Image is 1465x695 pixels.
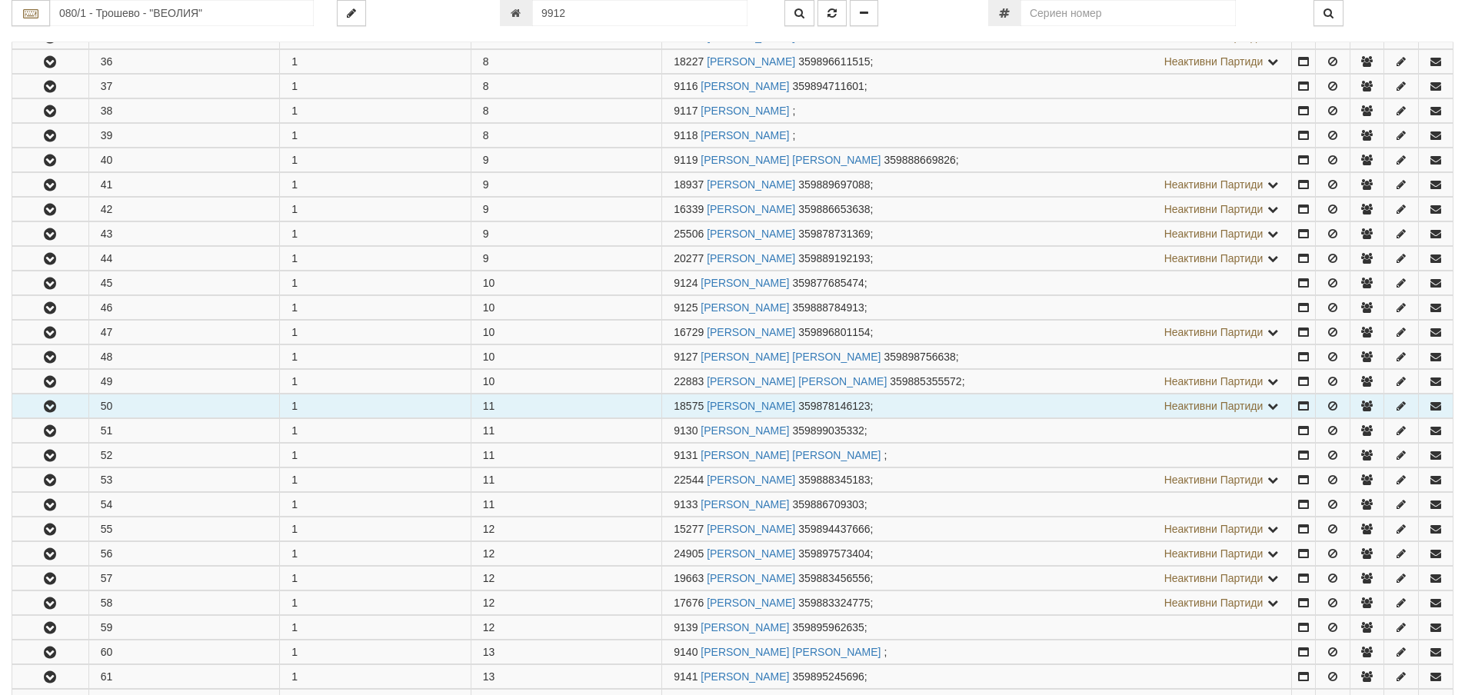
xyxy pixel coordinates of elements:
[701,424,789,437] a: [PERSON_NAME]
[88,99,280,123] td: 38
[792,277,864,289] span: 359877685474
[662,222,1292,246] td: ;
[88,247,280,271] td: 44
[674,449,698,461] span: Партида №
[701,80,789,92] a: [PERSON_NAME]
[792,424,864,437] span: 359899035332
[674,474,704,486] span: Партида №
[662,148,1292,172] td: ;
[707,572,795,584] a: [PERSON_NAME]
[662,468,1292,492] td: ;
[1164,547,1264,560] span: Неактивни Партиди
[88,567,280,590] td: 57
[674,105,698,117] span: Партида №
[798,178,870,191] span: 359889697088
[701,277,789,289] a: [PERSON_NAME]
[674,547,704,560] span: Партида №
[88,50,280,74] td: 36
[88,444,280,467] td: 52
[1164,375,1264,387] span: Неактивни Партиди
[662,493,1292,517] td: ;
[662,345,1292,369] td: ;
[1164,178,1264,191] span: Неактивни Партиди
[483,547,495,560] span: 12
[707,55,795,68] a: [PERSON_NAME]
[88,517,280,541] td: 55
[280,345,471,369] td: 1
[280,50,471,74] td: 1
[483,228,489,240] span: 9
[701,105,789,117] a: [PERSON_NAME]
[483,523,495,535] span: 12
[662,50,1292,74] td: ;
[674,523,704,535] span: Партида №
[662,640,1292,664] td: ;
[483,203,489,215] span: 9
[701,498,789,510] a: [PERSON_NAME]
[1164,474,1264,486] span: Неактивни Партиди
[280,493,471,517] td: 1
[674,203,704,215] span: Партида №
[483,105,489,117] span: 8
[88,124,280,148] td: 39
[707,597,795,609] a: [PERSON_NAME]
[483,621,495,633] span: 12
[1164,597,1264,609] span: Неактивни Партиди
[483,154,489,166] span: 9
[88,75,280,98] td: 37
[798,252,870,264] span: 359889192193
[674,597,704,609] span: Партида №
[280,321,471,344] td: 1
[707,400,795,412] a: [PERSON_NAME]
[707,523,795,535] a: [PERSON_NAME]
[280,394,471,418] td: 1
[662,247,1292,271] td: ;
[798,597,870,609] span: 359883324775
[674,55,704,68] span: Партида №
[798,55,870,68] span: 359896611515
[483,80,489,92] span: 8
[280,517,471,541] td: 1
[798,400,870,412] span: 359878146123
[701,154,881,166] a: [PERSON_NAME] [PERSON_NAME]
[674,129,698,141] span: Партида №
[707,178,795,191] a: [PERSON_NAME]
[792,80,864,92] span: 359894711601
[701,351,881,363] a: [PERSON_NAME] [PERSON_NAME]
[674,326,704,338] span: Партида №
[662,444,1292,467] td: ;
[483,449,495,461] span: 11
[707,474,795,486] a: [PERSON_NAME]
[483,55,489,68] span: 8
[707,375,887,387] a: [PERSON_NAME] [PERSON_NAME]
[890,375,961,387] span: 359885355572
[798,326,870,338] span: 359896801154
[483,375,495,387] span: 10
[792,498,864,510] span: 359886709303
[1164,326,1264,338] span: Неактивни Партиди
[674,351,698,363] span: Партида №
[88,419,280,443] td: 51
[1164,572,1264,584] span: Неактивни Партиди
[280,198,471,221] td: 1
[701,129,789,141] a: [PERSON_NAME]
[707,252,795,264] a: [PERSON_NAME]
[662,419,1292,443] td: ;
[483,252,489,264] span: 9
[674,154,698,166] span: Партида №
[798,547,870,560] span: 359897573404
[280,444,471,467] td: 1
[701,646,881,658] a: [PERSON_NAME] [PERSON_NAME]
[483,277,495,289] span: 10
[483,424,495,437] span: 11
[280,247,471,271] td: 1
[674,228,704,240] span: Партида №
[792,301,864,314] span: 359888784913
[662,665,1292,689] td: ;
[280,148,471,172] td: 1
[662,173,1292,197] td: ;
[88,394,280,418] td: 50
[280,124,471,148] td: 1
[1164,203,1264,215] span: Неактивни Партиди
[280,419,471,443] td: 1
